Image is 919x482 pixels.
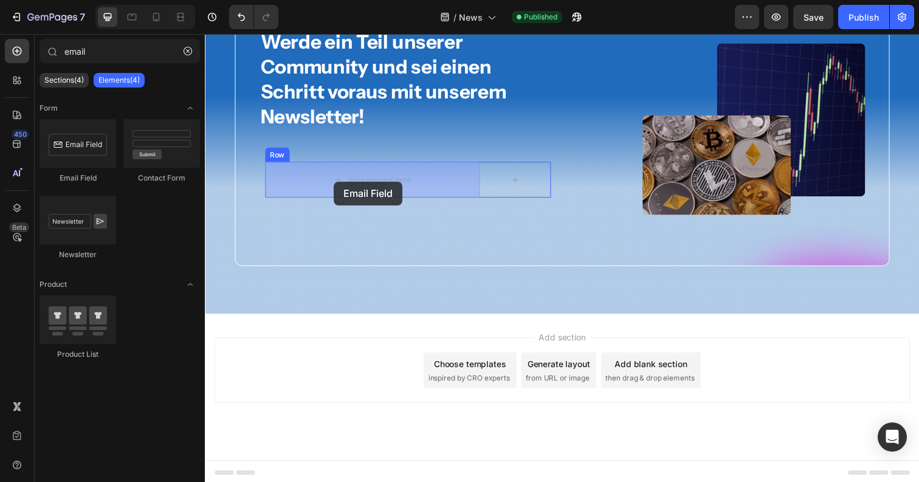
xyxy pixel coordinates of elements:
[804,12,824,22] span: Save
[80,10,85,24] p: 7
[181,98,200,118] span: Toggle open
[40,279,67,290] span: Product
[229,5,278,29] div: Undo/Redo
[181,275,200,294] span: Toggle open
[205,34,919,482] iframe: Design area
[40,349,116,360] div: Product List
[5,5,91,29] button: 7
[9,222,29,232] div: Beta
[878,422,907,452] div: Open Intercom Messenger
[40,249,116,260] div: Newsletter
[40,173,116,184] div: Email Field
[459,11,483,24] span: News
[123,173,200,184] div: Contact Form
[453,11,456,24] span: /
[98,75,140,85] p: Elements(4)
[40,39,200,63] input: Search Sections & Elements
[44,75,84,85] p: Sections(4)
[12,129,29,139] div: 450
[524,12,557,22] span: Published
[848,11,879,24] div: Publish
[838,5,889,29] button: Publish
[40,103,58,114] span: Form
[793,5,833,29] button: Save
